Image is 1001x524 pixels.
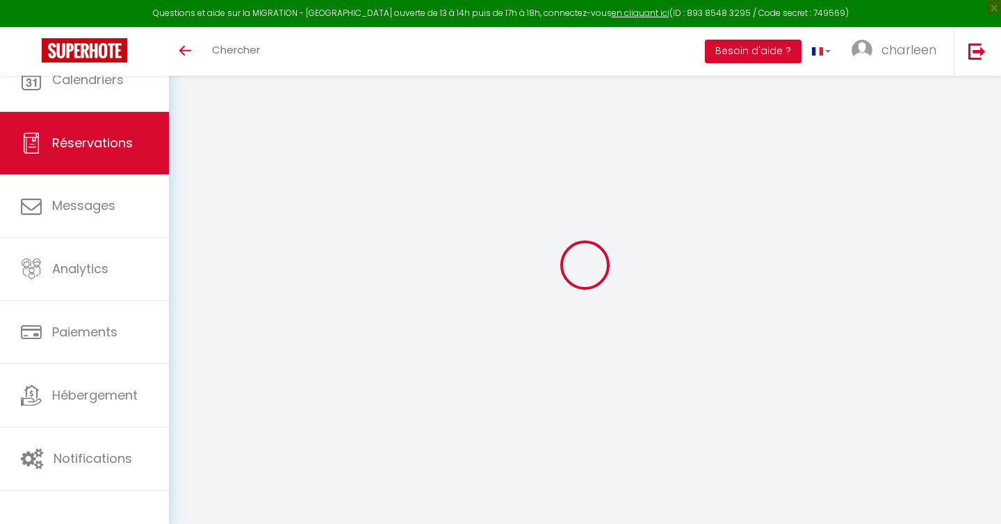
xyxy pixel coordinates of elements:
span: charleen [881,41,936,58]
img: Super Booking [42,38,127,63]
span: Hébergement [52,386,138,404]
img: ... [852,40,872,60]
span: Chercher [212,42,260,57]
button: Besoin d'aide ? [705,40,801,63]
a: en cliquant ici [612,7,669,19]
a: ... charleen [841,27,954,76]
img: logout [968,42,986,60]
span: Réservations [52,134,133,152]
span: Calendriers [52,71,124,88]
span: Paiements [52,323,117,341]
span: Notifications [54,450,132,467]
a: Chercher [202,27,270,76]
span: Analytics [52,260,108,277]
span: Messages [52,197,115,214]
